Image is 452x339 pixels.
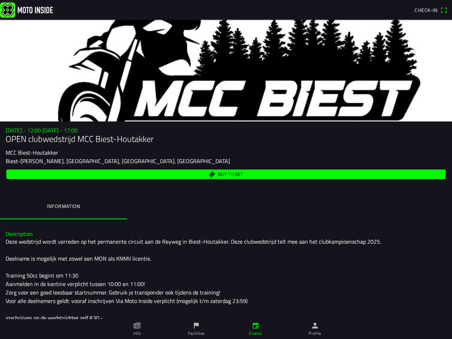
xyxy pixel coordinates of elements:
ion-icon: flag [192,322,200,329]
ion-label: Info [133,330,141,337]
h3: [DATE] - 12:00 [DATE] - 17:00 [6,127,446,134]
ion-icon: calendar [252,322,260,329]
span: Check-in [415,6,438,14]
ion-label: Profile [309,330,321,337]
h3: Description [6,231,446,237]
ion-icon: paper [133,322,141,329]
ion-label: Facilities [188,330,205,337]
ion-text: MCC Biest-Houtakker [6,148,58,157]
a: Check-inqr scanner [411,4,451,16]
ion-icon: person [311,322,319,329]
h1: OPEN clubwedstrijd MCC Biest-Houtakker [6,134,446,144]
ion-label: Information [47,202,80,210]
ion-text: Biest-[PERSON_NAME], [GEOGRAPHIC_DATA], [GEOGRAPHIC_DATA], [GEOGRAPHIC_DATA] [6,157,230,165]
ion-label: Events [249,330,262,337]
span: Buy ticket [218,172,243,177]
